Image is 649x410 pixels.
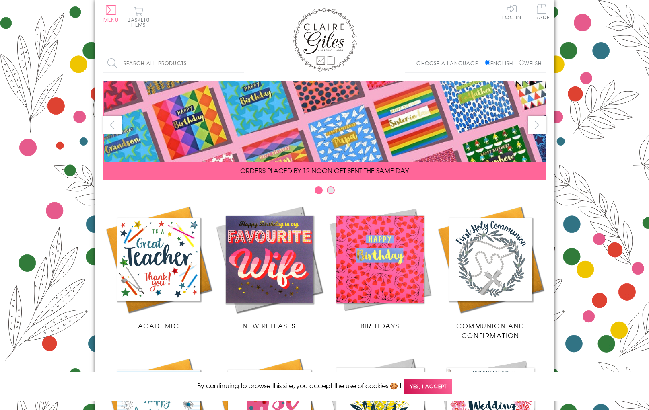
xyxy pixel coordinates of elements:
[243,321,295,330] span: New Releases
[485,60,490,65] input: English
[502,4,521,20] a: Log In
[404,379,452,394] span: Yes, I accept
[128,6,150,27] button: Basket0 items
[103,116,122,134] button: prev
[528,116,546,134] button: next
[361,321,399,330] span: Birthdays
[103,5,119,22] button: Menu
[456,321,525,340] span: Communion and Confirmation
[103,186,546,198] div: Carousel Pagination
[103,16,119,23] span: Menu
[214,204,325,330] a: New Releases
[325,204,435,330] a: Birthdays
[533,4,550,21] a: Trade
[519,59,542,67] label: Welsh
[519,60,524,65] input: Welsh
[315,186,323,194] button: Carousel Page 1 (Current Slide)
[416,59,484,67] p: Choose a language:
[435,204,546,340] a: Communion and Confirmation
[138,321,179,330] span: Academic
[131,16,150,28] span: 0 items
[293,8,357,72] img: Claire Giles Greetings Cards
[103,204,214,330] a: Academic
[236,54,244,72] input: Search
[485,59,517,67] label: English
[240,166,409,175] span: ORDERS PLACED BY 12 NOON GET SENT THE SAME DAY
[533,4,550,20] span: Trade
[103,54,244,72] input: Search all products
[327,186,335,194] button: Carousel Page 2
